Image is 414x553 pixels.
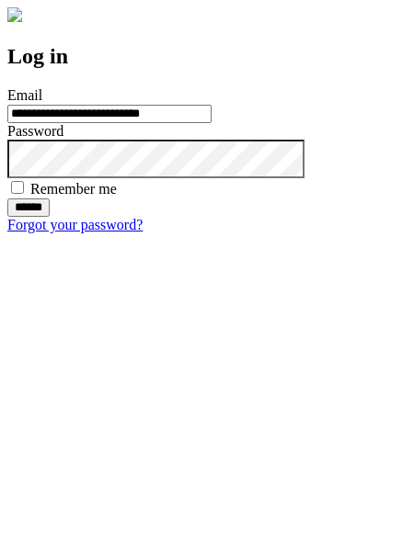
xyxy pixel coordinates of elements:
[7,87,42,103] label: Email
[7,44,407,69] h2: Log in
[7,7,22,22] img: logo-4e3dc11c47720685a147b03b5a06dd966a58ff35d612b21f08c02c0306f2b779.png
[30,181,117,197] label: Remember me
[7,123,63,139] label: Password
[7,217,143,232] a: Forgot your password?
